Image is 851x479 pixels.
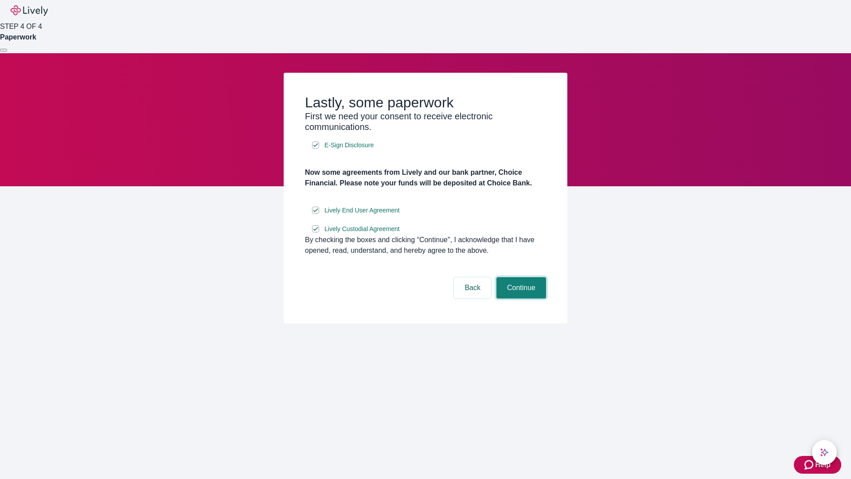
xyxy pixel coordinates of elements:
[305,94,546,111] h2: Lastly, some paperwork
[815,459,831,470] span: Help
[305,235,546,256] div: By checking the boxes and clicking “Continue", I acknowledge that I have opened, read, understand...
[794,456,841,474] button: Zendesk support iconHelp
[454,277,491,298] button: Back
[323,224,402,235] a: e-sign disclosure document
[323,140,375,151] a: e-sign disclosure document
[496,277,546,298] button: Continue
[324,224,400,234] span: Lively Custodial Agreement
[323,205,402,216] a: e-sign disclosure document
[820,448,829,457] svg: Lively AI Assistant
[812,440,837,465] button: chat
[324,141,374,150] span: E-Sign Disclosure
[305,111,546,132] h3: First we need your consent to receive electronic communications.
[11,5,48,16] img: Lively
[324,206,400,215] span: Lively End User Agreement
[804,459,815,470] svg: Zendesk support icon
[305,167,546,188] h4: Now some agreements from Lively and our bank partner, Choice Financial. Please note your funds wi...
